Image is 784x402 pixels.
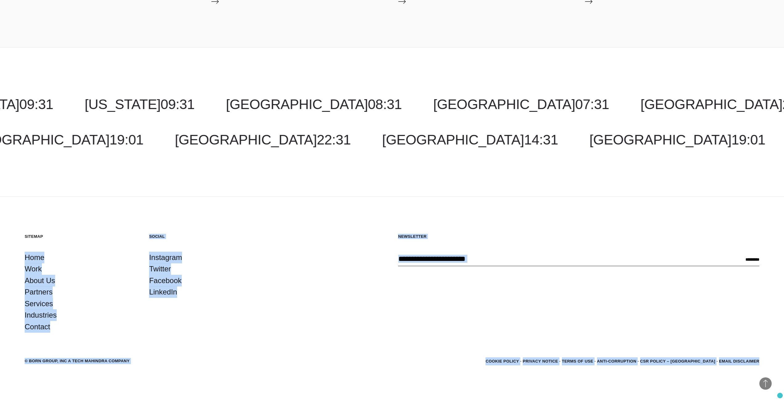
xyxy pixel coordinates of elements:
h5: Newsletter [398,234,759,239]
a: Services [25,298,53,310]
h5: Sitemap [25,234,137,239]
a: LinkedIn [149,286,177,298]
a: CSR POLICY – [GEOGRAPHIC_DATA] [640,359,715,363]
a: Instagram [149,252,182,263]
a: Terms of Use [562,359,593,363]
a: [GEOGRAPHIC_DATA]08:31 [226,96,402,112]
button: Back to Top [759,377,772,390]
div: © BORN GROUP, INC A Tech Mahindra Company [25,358,130,364]
a: Twitter [149,263,171,275]
a: [GEOGRAPHIC_DATA]07:31 [433,96,609,112]
a: About Us [25,275,55,286]
span: 19:01 [731,132,765,148]
a: [GEOGRAPHIC_DATA]14:31 [382,132,558,148]
a: Partners [25,286,53,298]
span: 07:31 [575,96,609,112]
span: 14:31 [524,132,558,148]
span: 09:31 [19,96,53,112]
span: 19:01 [109,132,143,148]
a: [GEOGRAPHIC_DATA]22:31 [175,132,351,148]
a: [US_STATE]09:31 [85,96,195,112]
span: 09:31 [160,96,194,112]
span: 08:31 [368,96,402,112]
h5: Social [149,234,261,239]
a: Industries [25,309,57,321]
a: Cookie Policy [485,359,519,363]
a: Work [25,263,42,275]
a: Email Disclaimer [719,359,759,363]
a: Facebook [149,275,181,286]
a: [GEOGRAPHIC_DATA]19:01 [589,132,765,148]
a: Anti-Corruption [597,359,636,363]
span: 22:31 [317,132,351,148]
a: Contact [25,321,50,333]
a: Privacy Notice [523,359,558,363]
a: Home [25,252,44,263]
